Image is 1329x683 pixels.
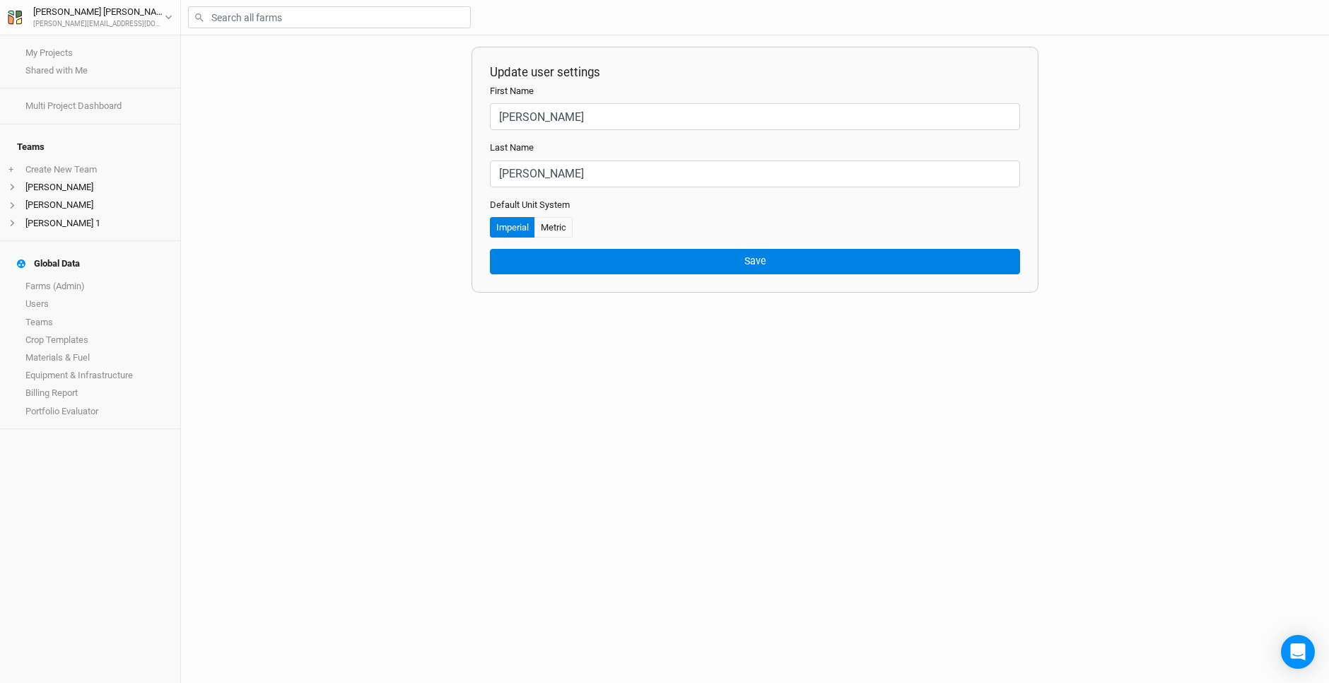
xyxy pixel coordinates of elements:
[490,141,534,154] label: Last Name
[1281,635,1315,669] div: Open Intercom Messenger
[490,160,1020,187] input: Last name
[33,19,165,30] div: [PERSON_NAME][EMAIL_ADDRESS][DOMAIN_NAME]
[8,164,13,175] span: +
[188,6,471,28] input: Search all farms
[33,5,165,19] div: [PERSON_NAME] [PERSON_NAME]
[490,217,535,238] button: Imperial
[534,217,573,238] button: Metric
[8,133,172,161] h4: Teams
[490,85,534,98] label: First Name
[490,249,1020,274] button: Save
[7,4,173,30] button: [PERSON_NAME] [PERSON_NAME][PERSON_NAME][EMAIL_ADDRESS][DOMAIN_NAME]
[490,103,1020,130] input: First name
[490,65,1020,79] h2: Update user settings
[490,199,570,211] label: Default Unit System
[17,258,80,269] div: Global Data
